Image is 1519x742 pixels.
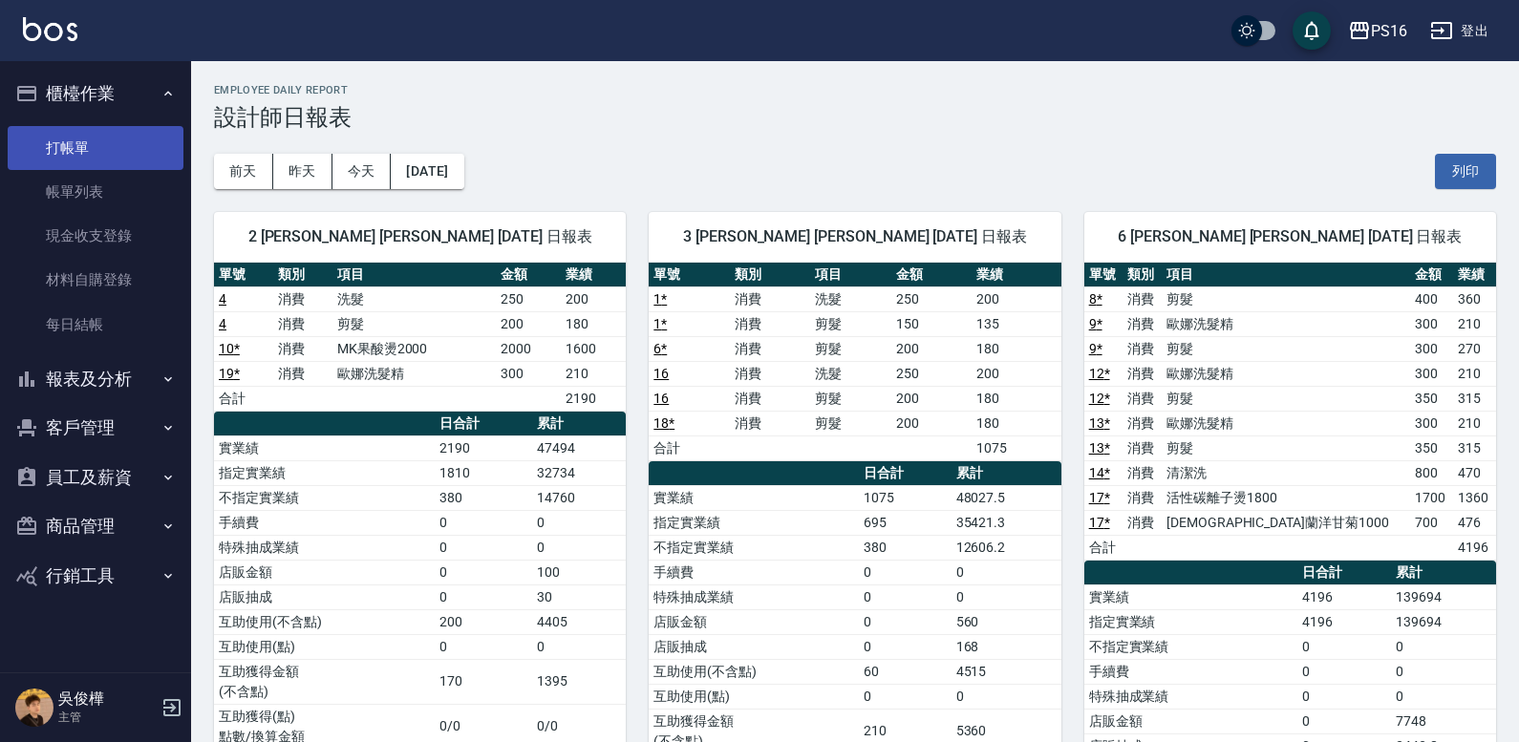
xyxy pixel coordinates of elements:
[435,460,532,485] td: 1810
[8,453,183,502] button: 員工及薪資
[1410,336,1453,361] td: 300
[496,336,561,361] td: 2000
[1084,584,1297,609] td: 實業績
[8,126,183,170] a: 打帳單
[214,510,435,535] td: 手續費
[1453,485,1496,510] td: 1360
[810,286,891,311] td: 洗髮
[1297,634,1391,659] td: 0
[1453,535,1496,560] td: 4196
[214,84,1496,96] h2: Employee Daily Report
[214,435,435,460] td: 實業績
[1084,659,1297,684] td: 手續費
[237,227,603,246] span: 2 [PERSON_NAME] [PERSON_NAME] [DATE] 日報表
[435,412,532,436] th: 日合計
[214,460,435,485] td: 指定實業績
[891,263,973,287] th: 金額
[561,386,626,411] td: 2190
[972,336,1060,361] td: 180
[891,336,973,361] td: 200
[214,104,1496,131] h3: 設計師日報表
[972,411,1060,435] td: 180
[810,411,891,435] td: 剪髮
[435,609,532,634] td: 200
[1391,609,1496,634] td: 139694
[1391,659,1496,684] td: 0
[952,485,1061,510] td: 48027.5
[8,303,183,347] a: 每日結帳
[8,403,183,453] button: 客戶管理
[952,634,1061,659] td: 168
[891,386,973,411] td: 200
[730,336,811,361] td: 消費
[1410,411,1453,435] td: 300
[532,412,626,436] th: 累計
[649,485,858,510] td: 實業績
[8,214,183,258] a: 現金收支登錄
[435,435,532,460] td: 2190
[859,560,952,584] td: 0
[1453,411,1496,435] td: 210
[332,336,496,361] td: MK果酸燙2000
[810,311,891,336] td: 剪髮
[1453,510,1496,535] td: 476
[1297,561,1391,585] th: 日合計
[859,584,952,609] td: 0
[1084,634,1297,659] td: 不指定實業績
[653,391,669,406] a: 16
[1371,19,1407,43] div: PS16
[1107,227,1473,246] span: 6 [PERSON_NAME] [PERSON_NAME] [DATE] 日報表
[273,286,332,311] td: 消費
[1162,311,1410,336] td: 歐娜洗髮精
[1162,336,1410,361] td: 剪髮
[1162,411,1410,435] td: 歐娜洗髮精
[332,263,496,287] th: 項目
[332,311,496,336] td: 剪髮
[214,263,273,287] th: 單號
[730,286,811,311] td: 消費
[1084,609,1297,634] td: 指定實業績
[810,263,891,287] th: 項目
[532,535,626,560] td: 0
[496,263,561,287] th: 金額
[496,361,561,386] td: 300
[532,609,626,634] td: 4405
[1410,286,1453,311] td: 400
[972,286,1060,311] td: 200
[1162,460,1410,485] td: 清潔洗
[1453,336,1496,361] td: 270
[1453,435,1496,460] td: 315
[496,311,561,336] td: 200
[273,154,332,189] button: 昨天
[952,535,1061,560] td: 12606.2
[730,311,811,336] td: 消費
[891,286,973,311] td: 250
[332,286,496,311] td: 洗髮
[859,684,952,709] td: 0
[391,154,463,189] button: [DATE]
[561,263,626,287] th: 業績
[1391,709,1496,733] td: 7748
[1391,634,1496,659] td: 0
[435,634,532,659] td: 0
[532,634,626,659] td: 0
[1162,361,1410,386] td: 歐娜洗髮精
[1435,154,1496,189] button: 列印
[435,485,532,510] td: 380
[952,609,1061,634] td: 560
[1162,386,1410,411] td: 剪髮
[649,263,730,287] th: 單號
[810,361,891,386] td: 洗髮
[730,263,811,287] th: 類別
[859,609,952,634] td: 0
[952,684,1061,709] td: 0
[891,311,973,336] td: 150
[649,584,858,609] td: 特殊抽成業績
[952,584,1061,609] td: 0
[273,311,332,336] td: 消費
[1162,485,1410,510] td: 活性碳離子燙1800
[952,461,1061,486] th: 累計
[891,411,973,435] td: 200
[561,361,626,386] td: 210
[1084,709,1297,733] td: 店販金額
